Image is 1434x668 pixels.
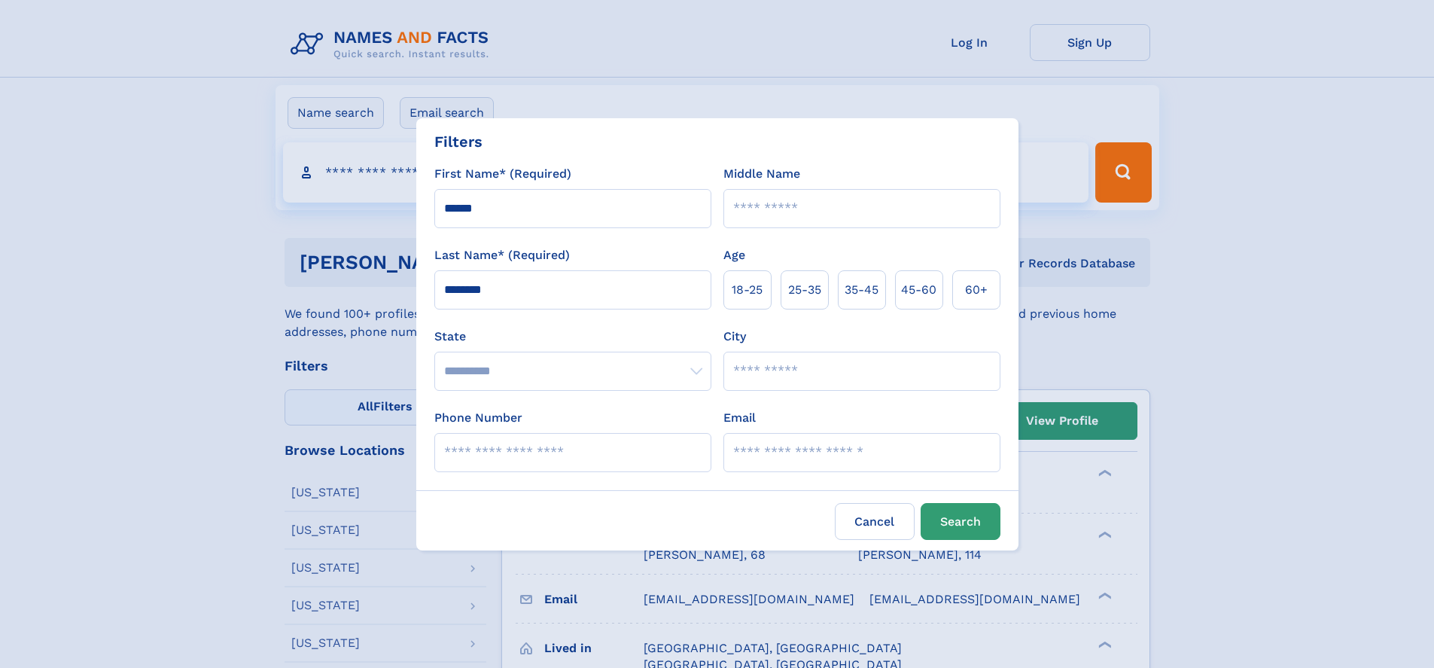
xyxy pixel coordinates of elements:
label: Middle Name [723,165,800,183]
span: 35‑45 [845,281,878,299]
label: Last Name* (Required) [434,246,570,264]
label: Phone Number [434,409,522,427]
span: 45‑60 [901,281,936,299]
span: 18‑25 [732,281,763,299]
div: Filters [434,130,483,153]
span: 25‑35 [788,281,821,299]
label: First Name* (Required) [434,165,571,183]
label: City [723,328,746,346]
label: Cancel [835,503,915,540]
button: Search [921,503,1000,540]
span: 60+ [965,281,988,299]
label: State [434,328,711,346]
label: Email [723,409,756,427]
label: Age [723,246,745,264]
